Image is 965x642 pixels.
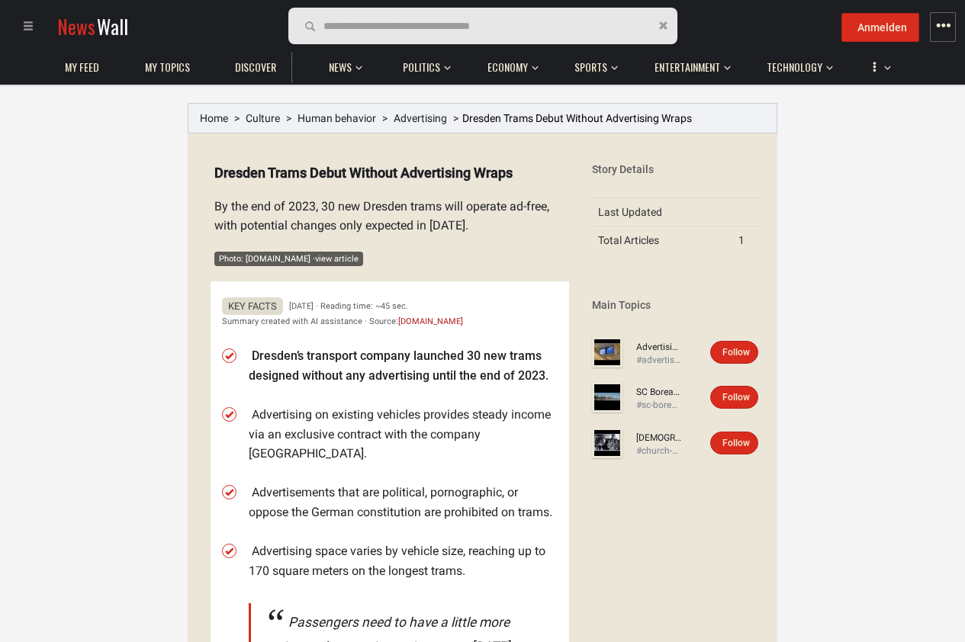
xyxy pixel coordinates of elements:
td: Last Updated [592,198,732,226]
a: [DOMAIN_NAME] [398,316,463,326]
button: Entertainment [647,46,731,82]
div: Story Details [592,162,766,177]
a: News [321,53,359,82]
img: Profile picture of Advertising [592,337,622,368]
span: Dresden Trams Debut Without Advertising Wraps [462,112,692,124]
button: Technology [759,46,833,82]
span: view article [315,254,359,264]
a: Human behavior [298,112,376,124]
span: Economy [487,60,528,74]
a: Advertising [636,341,682,354]
div: #sc-borea-[GEOGRAPHIC_DATA] [636,399,682,412]
a: Politics [395,53,448,82]
span: Politics [403,60,440,74]
li: Advertisements that are political, pornographic, or oppose the German constitution are prohibited... [249,483,558,522]
li: Dresden’s transport company launched 30 new trams designed without any advertising until the end ... [249,346,558,385]
a: Economy [480,53,536,82]
span: News [329,60,352,74]
span: My topics [145,60,190,74]
td: Total Articles [592,226,732,255]
button: Economy [480,46,539,82]
span: Wall [97,12,128,40]
a: Technology [759,53,830,82]
a: Culture [246,112,280,124]
li: Advertising space varies by vehicle size, reaching up to 170 square meters on the longest trams. [249,541,558,580]
a: Photo: [DOMAIN_NAME] ·view article [211,248,569,270]
a: Advertising [394,112,447,124]
span: Key Facts [222,297,283,315]
a: Home [200,112,228,124]
img: Profile picture of Church service [592,428,622,458]
span: Follow [722,392,750,403]
div: [DATE] · Reading time: ~45 sec. Summary created with AI assistance · Source: [222,299,558,328]
a: NewsWall [57,12,128,40]
a: Sports [567,53,615,82]
div: Main Topics [592,297,766,313]
div: #church-service-684a4962290da [636,445,682,457]
span: News [57,12,95,40]
a: SC Borea Dresden [636,386,682,399]
span: Entertainment [655,60,720,74]
button: Politics [395,46,451,82]
img: Profile picture of SC Borea Dresden [592,382,622,412]
button: Anmelden [841,13,919,42]
div: Photo: [DOMAIN_NAME] · [214,252,363,266]
td: 1 [732,226,766,255]
span: My Feed [65,60,99,74]
a: Entertainment [647,53,728,82]
div: #advertising [636,354,682,367]
span: Sports [574,60,607,74]
a: [DEMOGRAPHIC_DATA] service [636,432,682,445]
span: Follow [722,438,750,448]
span: Discover [235,60,276,74]
li: Advertising on existing vehicles provides steady income via an exclusive contract with the compan... [249,405,558,464]
span: Anmelden [857,21,907,34]
button: Sports [567,46,618,82]
button: News [321,46,367,82]
span: Follow [722,347,750,358]
span: Technology [767,60,822,74]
